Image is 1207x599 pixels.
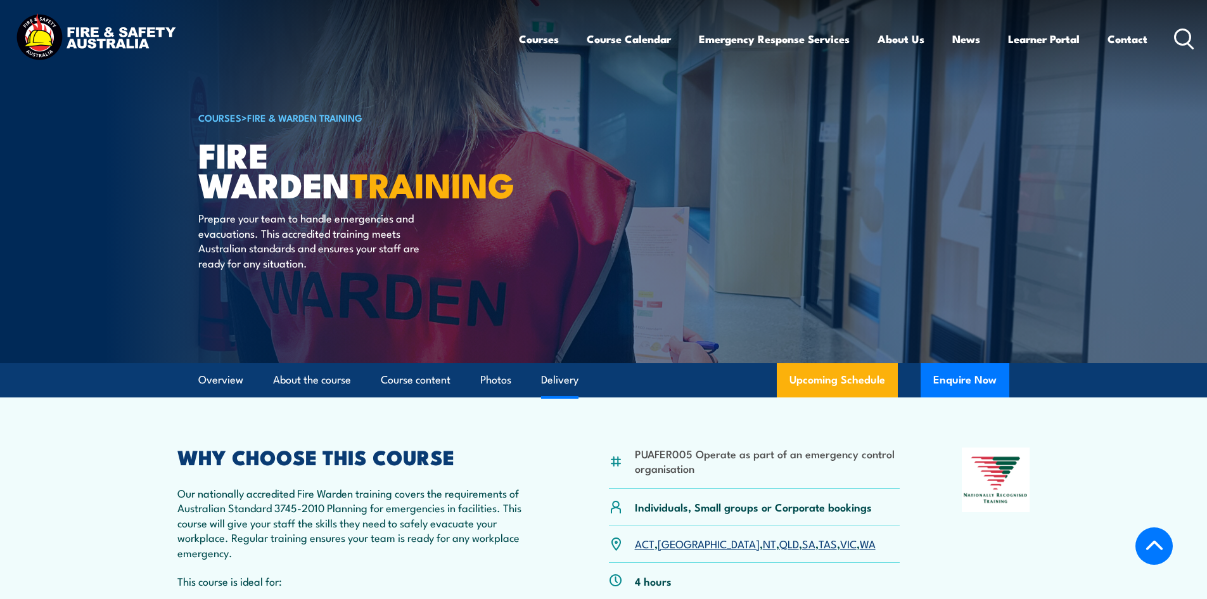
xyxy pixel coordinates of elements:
[1108,22,1147,56] a: Contact
[480,363,511,397] a: Photos
[541,363,578,397] a: Delivery
[635,499,872,514] p: Individuals, Small groups or Corporate bookings
[247,110,362,124] a: Fire & Warden Training
[635,446,900,476] li: PUAFER005 Operate as part of an emergency control organisation
[860,536,876,551] a: WA
[198,110,511,125] h6: >
[198,139,511,198] h1: Fire Warden
[381,363,450,397] a: Course content
[1008,22,1080,56] a: Learner Portal
[177,574,547,588] p: This course is ideal for:
[658,536,760,551] a: [GEOGRAPHIC_DATA]
[699,22,850,56] a: Emergency Response Services
[519,22,559,56] a: Courses
[777,363,898,397] a: Upcoming Schedule
[635,536,876,551] p: , , , , , , ,
[878,22,924,56] a: About Us
[952,22,980,56] a: News
[177,448,547,465] h2: WHY CHOOSE THIS COURSE
[198,110,241,124] a: COURSES
[587,22,671,56] a: Course Calendar
[635,536,655,551] a: ACT
[350,157,514,210] strong: TRAINING
[273,363,351,397] a: About the course
[198,363,243,397] a: Overview
[635,574,672,588] p: 4 hours
[802,536,815,551] a: SA
[819,536,837,551] a: TAS
[198,210,430,270] p: Prepare your team to handle emergencies and evacuations. This accredited training meets Australia...
[763,536,776,551] a: NT
[962,448,1030,512] img: Nationally Recognised Training logo.
[840,536,857,551] a: VIC
[921,363,1009,397] button: Enquire Now
[177,486,547,560] p: Our nationally accredited Fire Warden training covers the requirements of Australian Standard 374...
[779,536,799,551] a: QLD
